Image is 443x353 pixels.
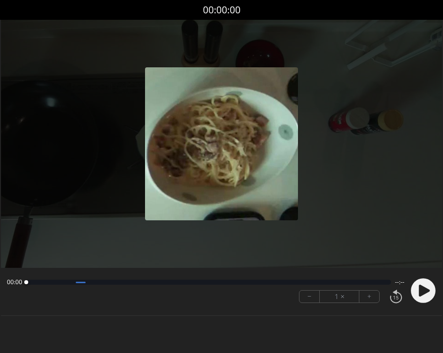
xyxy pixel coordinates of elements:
[299,291,320,303] button: −
[320,291,359,303] div: 1 ×
[203,3,241,17] a: 00:00:00
[395,278,404,286] span: --:--
[359,291,379,303] button: +
[145,67,298,220] img: Poster Image
[7,278,22,286] span: 00:00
